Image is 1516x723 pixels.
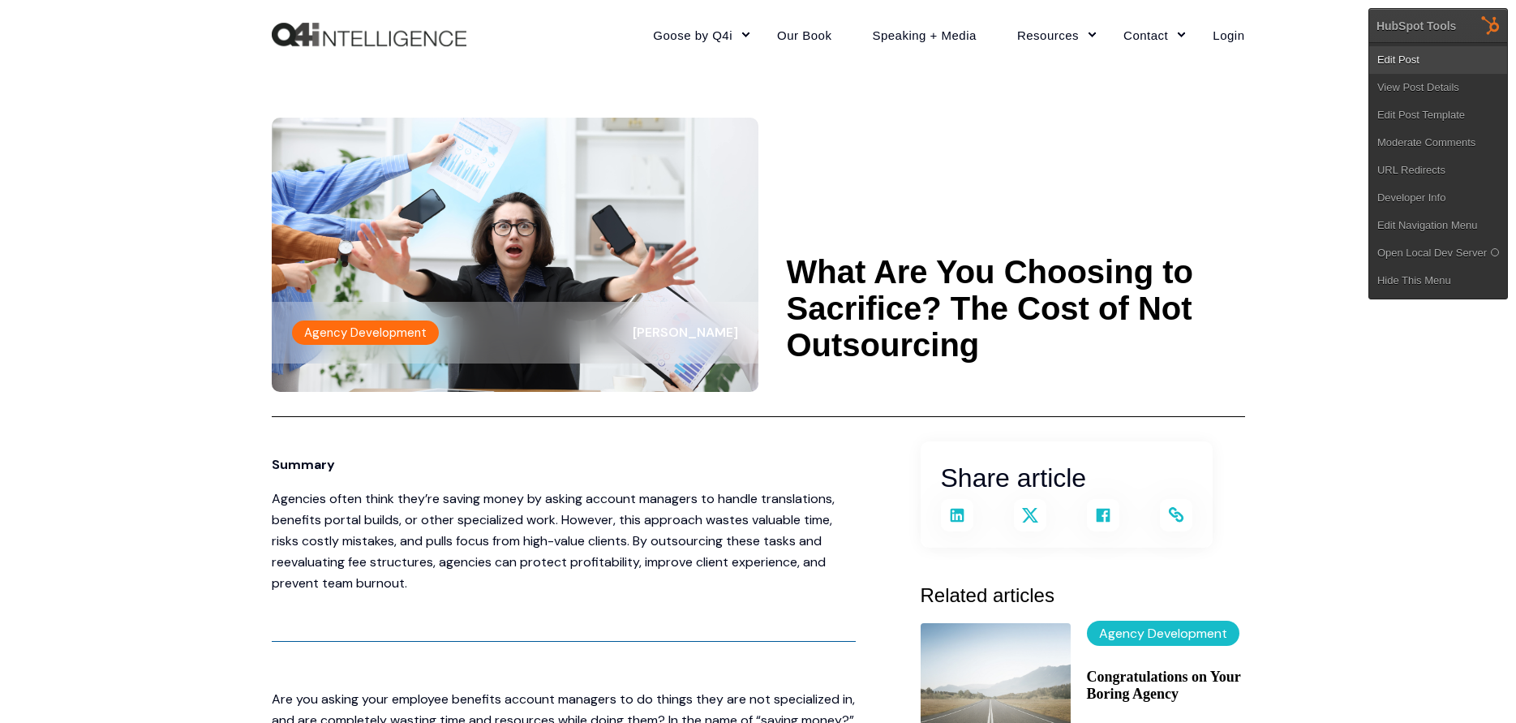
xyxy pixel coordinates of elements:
[921,580,1245,611] h3: Related articles
[1369,101,1507,129] a: Edit Post Template
[1014,499,1046,531] a: Share on X
[1369,46,1507,74] a: Edit Post
[1087,669,1245,703] a: Congratulations on Your Boring Agency
[787,254,1245,364] h1: What Are You Choosing to Sacrifice? The Cost of Not Outsourcing
[272,23,466,47] img: Q4intelligence, LLC logo
[272,488,856,594] p: Agencies often think they’re saving money by asking account managers to handle translations, bene...
[1369,157,1507,184] a: URL Redirects
[1368,8,1508,299] div: HubSpot Tools Edit PostView Post DetailsEdit Post TemplateModerate CommentsURL RedirectsDeveloper...
[292,321,439,345] label: Agency Development
[272,23,466,47] a: Back to Home
[633,324,738,341] span: [PERSON_NAME]
[1369,212,1507,239] a: Edit Navigation Menu
[1369,267,1507,295] a: Hide This Menu
[1369,74,1507,101] a: View Post Details
[1087,621,1239,646] label: Agency Development
[1369,129,1507,157] a: Moderate Comments
[1376,19,1457,33] div: HubSpot Tools
[1087,499,1119,531] a: Share on Facebook
[941,499,973,531] a: Share on LinkedIn
[1160,499,1192,531] a: Copy and share the link
[272,118,758,392] img: Woman overwhelmed by different requests from colleagues at desk in office
[941,458,1192,499] h2: Share article
[272,454,856,476] p: Summary
[1369,184,1507,212] a: Developer Info
[1369,239,1507,267] a: Open Local Dev Server
[1474,8,1508,42] img: HubSpot Tools Menu Toggle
